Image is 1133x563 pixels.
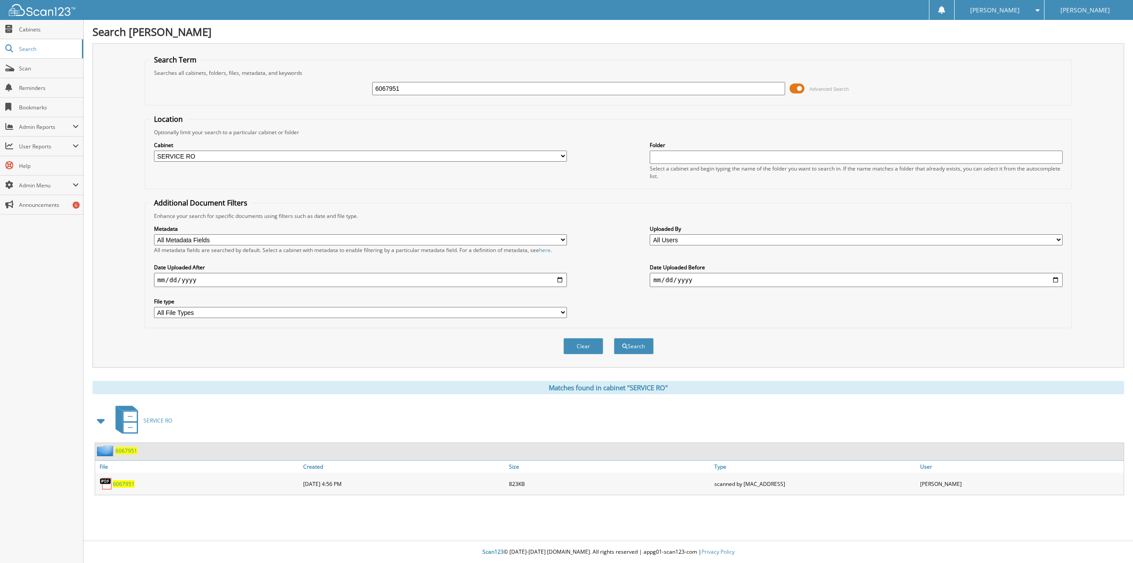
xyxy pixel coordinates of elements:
button: Clear [563,338,603,354]
span: Reminders [19,84,79,92]
legend: Location [150,114,187,124]
label: Uploaded By [650,225,1063,233]
div: [DATE] 4:56 PM [301,475,507,493]
span: [PERSON_NAME] [1060,8,1110,13]
div: scanned by [MAC_ADDRESS] [712,475,918,493]
label: Date Uploaded Before [650,264,1063,271]
div: Searches all cabinets, folders, files, metadata, and keywords [150,69,1067,77]
h1: Search [PERSON_NAME] [92,24,1124,39]
span: Search [19,45,77,53]
label: Folder [650,141,1063,149]
a: Privacy Policy [701,548,735,555]
span: Scan [19,65,79,72]
span: Advanced Search [809,85,849,92]
legend: Additional Document Filters [150,198,252,208]
div: 6 [73,202,80,209]
span: SERVICE RO [143,417,172,424]
a: SERVICE RO [110,403,172,438]
span: Help [19,162,79,170]
a: File [95,461,301,473]
div: Select a cabinet and begin typing the name of the folder you want to search in. If the name match... [650,165,1063,180]
a: Created [301,461,507,473]
img: scan123-logo-white.svg [9,4,75,16]
span: [PERSON_NAME] [970,8,1020,13]
span: Bookmarks [19,104,79,111]
label: Date Uploaded After [154,264,567,271]
label: File type [154,298,567,305]
div: Optionally limit your search to a particular cabinet or folder [150,128,1067,136]
a: Type [712,461,918,473]
div: Enhance your search for specific documents using filters such as date and file type. [150,212,1067,220]
div: Matches found in cabinet "SERVICE RO" [92,381,1124,394]
div: © [DATE]-[DATE] [DOMAIN_NAME]. All rights reserved | appg01-scan123-com | [84,541,1133,563]
input: end [650,273,1063,287]
input: start [154,273,567,287]
img: PDF.png [100,477,113,490]
span: User Reports [19,143,73,150]
label: Metadata [154,225,567,233]
div: 823KB [507,475,713,493]
button: Search [614,338,654,354]
a: 6067951 [116,447,137,454]
a: here [539,246,551,254]
div: All metadata fields are searched by default. Select a cabinet with metadata to enable filtering b... [154,246,567,254]
label: Cabinet [154,141,567,149]
legend: Search Term [150,55,201,65]
span: Admin Reports [19,123,73,131]
a: Size [507,461,713,473]
a: 6067951 [113,480,135,488]
span: Scan123 [482,548,504,555]
span: Admin Menu [19,182,73,189]
img: folder2.png [97,445,116,456]
span: Cabinets [19,26,79,33]
a: User [918,461,1124,473]
div: [PERSON_NAME] [918,475,1124,493]
span: Announcements [19,201,79,209]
